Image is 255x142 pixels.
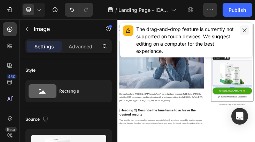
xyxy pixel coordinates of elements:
p: Written by [6,68,78,78]
div: The drag-and-drop feature is currently not supported on touch devices. We suggest editing on a co... [136,25,237,55]
p: Published on [80,68,130,78]
p: Image [34,25,93,33]
span: / [115,6,117,14]
div: Undo/Redo [65,3,93,17]
span: [PERSON_NAME] [31,70,77,76]
div: Publish [229,6,246,14]
div: 450 [7,74,17,79]
iframe: Design area [117,11,255,126]
div: Open Intercom Messenger [231,108,248,125]
span: Landing Page - [DATE] 09:15:37 [118,6,168,14]
span: [DATE] [113,70,130,76]
div: Source [25,115,49,124]
div: Rectangle [59,83,102,99]
p: Advanced [69,43,92,50]
p: Settings [34,43,54,50]
div: Style [25,67,36,73]
button: Publish [223,3,252,17]
div: Beta [5,127,17,132]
